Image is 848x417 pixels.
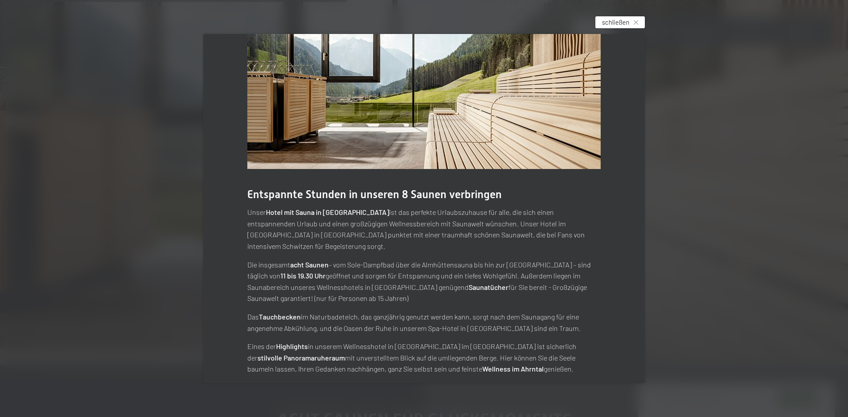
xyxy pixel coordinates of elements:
[247,207,601,252] p: Unser ist das perfekte Urlaubszuhause für alle, die sich einen entspannenden Urlaub und einen gro...
[257,353,345,362] strong: stilvolle Panoramaruheraum
[602,18,629,27] span: schließen
[290,260,329,269] strong: acht Saunen
[469,283,508,291] strong: Saunatücher
[247,18,601,169] img: Wellnesshotels - Sauna - Entspannung - Ahrntal
[247,259,601,304] p: Die insgesamt – vom Sole-Dampfbad über die Almhüttensauna bis hin zur [GEOGRAPHIC_DATA] – sind tä...
[266,208,389,216] strong: Hotel mit Sauna in [GEOGRAPHIC_DATA]
[247,311,601,334] p: Das im Naturbadeteich, das ganzjährig genutzt werden kann, sorgt nach dem Saunagang für eine ange...
[259,312,301,321] strong: Tauchbecken
[247,188,502,201] span: Entspannte Stunden in unseren 8 Saunen verbringen
[482,364,544,373] strong: Wellness im Ahrntal
[276,342,308,350] strong: Highlights
[280,271,326,280] strong: 11 bis 19.30 Uhr
[247,341,601,375] p: Eines der in unserem Wellnesshotel in [GEOGRAPHIC_DATA] im [GEOGRAPHIC_DATA] ist sicherlich der m...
